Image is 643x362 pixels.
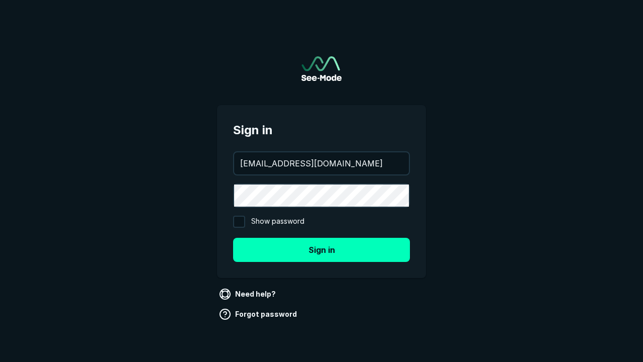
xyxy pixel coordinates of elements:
[233,238,410,262] button: Sign in
[233,121,410,139] span: Sign in
[217,286,280,302] a: Need help?
[251,216,304,228] span: Show password
[234,152,409,174] input: your@email.com
[301,56,342,81] img: See-Mode Logo
[217,306,301,322] a: Forgot password
[301,56,342,81] a: Go to sign in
